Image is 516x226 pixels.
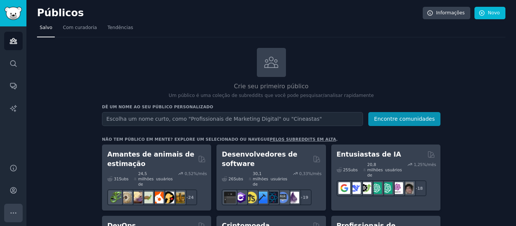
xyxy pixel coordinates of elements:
a: Salvo [37,22,55,37]
font: 24,5 milhões de [138,171,154,186]
font: 0,33 [299,171,308,176]
a: pelos subreddits em alta [270,137,336,141]
font: Entusiastas de IA [337,151,401,158]
font: usuários [156,177,173,181]
img: reativo [266,192,278,203]
img: prompts_do_chatgpt_ [381,182,392,194]
font: Novo [488,10,500,15]
font: Subs [348,168,358,172]
img: Programação iOS [256,192,267,203]
font: 18 [417,186,423,191]
font: %/mês [423,162,436,167]
img: bola python [120,192,132,203]
font: 30,1 milhões de [253,171,268,186]
img: raça de cachorro [173,192,185,203]
img: Logotipo do GummySearch [5,7,22,20]
font: Não tem público em mente? Explore um selecionado ou navegue [102,137,270,141]
font: Subs [233,177,243,181]
font: Subs [119,177,128,181]
font: usuários [270,177,287,181]
font: Desenvolvedores de software [222,151,297,168]
img: aprenda javascript [245,192,257,203]
font: Amantes de animais de estimação [107,151,195,168]
font: 24 [188,195,194,200]
font: %/mês [308,171,321,176]
font: Salvo [40,25,52,30]
a: Informações [423,7,471,20]
a: Com curadoria [60,22,99,37]
font: Encontre comunidades [374,116,435,122]
font: Tendências [108,25,133,30]
font: + [300,195,303,200]
font: 0,52 [185,171,193,176]
img: lagartixas-leopardo [131,192,142,203]
font: 1,25 [414,162,422,167]
img: herpetologia [110,192,121,203]
font: Crie seu primeiro público [234,83,308,90]
img: Catálogo de ferramentas de IA [360,182,371,194]
font: 20,8 milhões de [367,162,383,177]
font: %/mês [193,171,207,176]
img: tartaruga [141,192,153,203]
font: 26 [229,177,233,181]
img: Inteligência Artificial [402,182,414,194]
img: Busca Profunda [349,182,361,194]
img: c sustenido [235,192,246,203]
font: Dê um nome ao seu público personalizado [102,105,213,109]
a: Novo [474,7,505,20]
font: Com curadoria [63,25,97,30]
font: 19 [303,195,308,200]
font: 31 [114,177,119,181]
img: OpenAIDev [391,182,403,194]
input: Escolha um nome curto, como "Profissionais de Marketing Digital" ou "Cineastas" [102,112,363,126]
img: calopsita [152,192,164,203]
font: usuários [385,168,402,172]
font: Um público é uma coleção de subreddits que você pode pesquisar/analisar rapidamente [169,93,374,98]
font: . [336,137,338,141]
img: GoogleGeminiAI [338,182,350,194]
img: software [224,192,236,203]
button: Encontre comunidades [368,112,440,126]
font: 25 [343,168,348,172]
a: Tendências [105,22,136,37]
img: Pergunte à Ciência da Computação [277,192,289,203]
font: Informações [436,10,465,15]
img: chatgpt_promptDesign [370,182,382,194]
font: Públicos [37,7,84,18]
img: PetAdvice [162,192,174,203]
img: elixir [287,192,299,203]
